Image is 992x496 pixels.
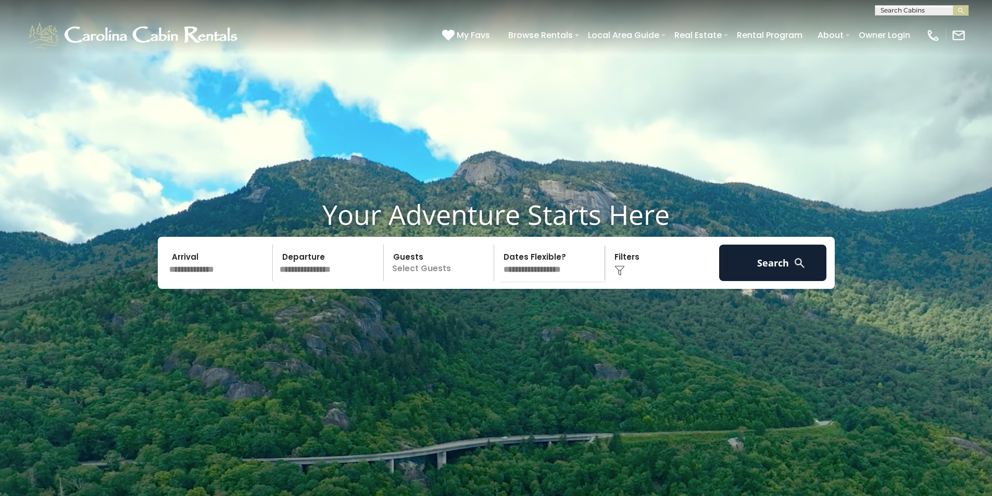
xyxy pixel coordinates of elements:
[926,28,940,43] img: phone-regular-white.png
[503,26,578,44] a: Browse Rentals
[719,245,827,281] button: Search
[732,26,808,44] a: Rental Program
[669,26,727,44] a: Real Estate
[583,26,664,44] a: Local Area Guide
[457,29,490,42] span: My Favs
[793,257,806,270] img: search-regular-white.png
[614,265,625,276] img: filter--v1.png
[387,245,494,281] p: Select Guests
[853,26,915,44] a: Owner Login
[951,28,966,43] img: mail-regular-white.png
[812,26,849,44] a: About
[26,20,242,51] img: White-1-1-2.png
[442,29,493,42] a: My Favs
[8,198,984,231] h1: Your Adventure Starts Here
